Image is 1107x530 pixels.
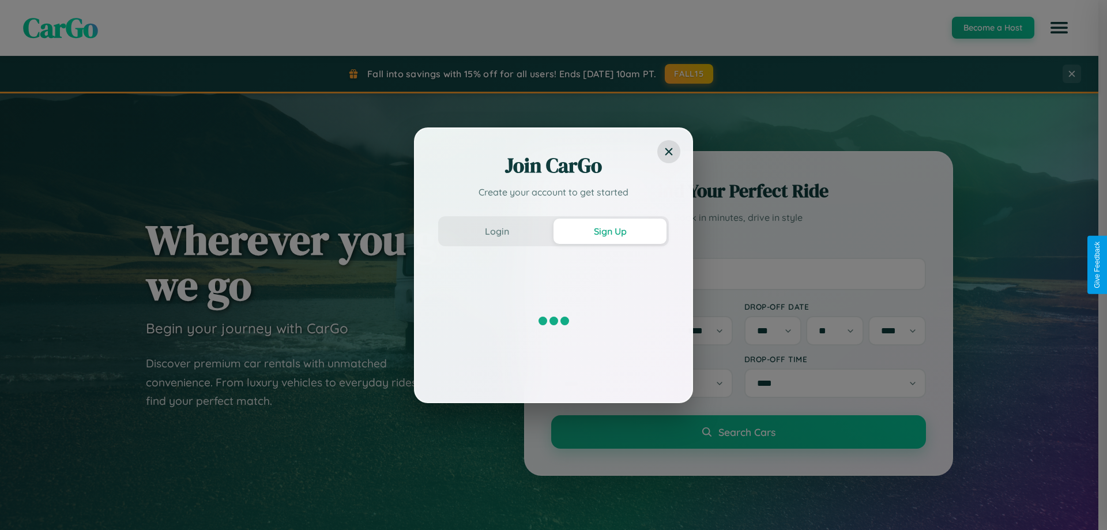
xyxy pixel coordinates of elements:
button: Sign Up [553,219,667,244]
iframe: Intercom live chat [12,491,39,518]
div: Give Feedback [1093,242,1101,288]
p: Create your account to get started [438,185,669,199]
h2: Join CarGo [438,152,669,179]
button: Login [440,219,553,244]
